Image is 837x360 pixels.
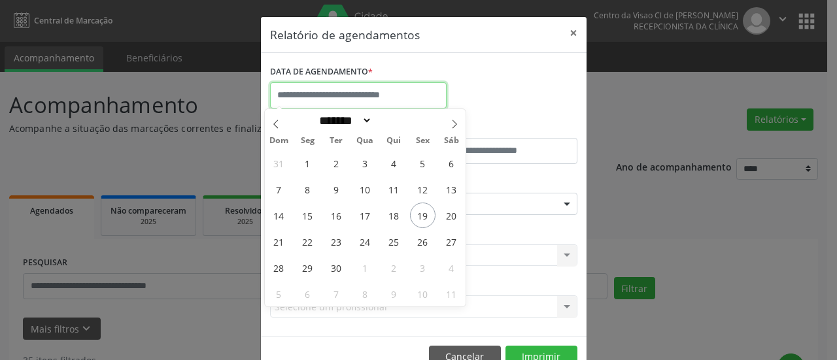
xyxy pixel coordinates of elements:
[295,255,320,280] span: Setembro 29, 2025
[439,203,464,228] span: Setembro 20, 2025
[324,176,349,202] span: Setembro 9, 2025
[379,137,408,145] span: Qui
[439,281,464,306] span: Outubro 11, 2025
[427,118,577,138] label: ATÉ
[410,255,436,280] span: Outubro 3, 2025
[266,255,292,280] span: Setembro 28, 2025
[381,281,407,306] span: Outubro 9, 2025
[324,203,349,228] span: Setembro 16, 2025
[381,150,407,176] span: Setembro 4, 2025
[410,281,436,306] span: Outubro 10, 2025
[381,229,407,254] span: Setembro 25, 2025
[322,137,350,145] span: Ter
[270,26,420,43] h5: Relatório de agendamentos
[324,255,349,280] span: Setembro 30, 2025
[410,229,436,254] span: Setembro 26, 2025
[315,114,373,127] select: Month
[266,176,292,202] span: Setembro 7, 2025
[324,281,349,306] span: Outubro 7, 2025
[352,255,378,280] span: Outubro 1, 2025
[439,150,464,176] span: Setembro 6, 2025
[410,150,436,176] span: Setembro 5, 2025
[295,281,320,306] span: Outubro 6, 2025
[381,255,407,280] span: Outubro 2, 2025
[439,229,464,254] span: Setembro 27, 2025
[293,137,322,145] span: Seg
[265,137,294,145] span: Dom
[560,17,587,49] button: Close
[439,176,464,202] span: Setembro 13, 2025
[266,281,292,306] span: Outubro 5, 2025
[372,114,415,127] input: Year
[352,150,378,176] span: Setembro 3, 2025
[352,176,378,202] span: Setembro 10, 2025
[266,150,292,176] span: Agosto 31, 2025
[439,255,464,280] span: Outubro 4, 2025
[381,203,407,228] span: Setembro 18, 2025
[324,229,349,254] span: Setembro 23, 2025
[437,137,466,145] span: Sáb
[381,176,407,202] span: Setembro 11, 2025
[410,176,436,202] span: Setembro 12, 2025
[352,229,378,254] span: Setembro 24, 2025
[266,203,292,228] span: Setembro 14, 2025
[295,150,320,176] span: Setembro 1, 2025
[295,229,320,254] span: Setembro 22, 2025
[266,229,292,254] span: Setembro 21, 2025
[324,150,349,176] span: Setembro 2, 2025
[350,137,379,145] span: Qua
[410,203,436,228] span: Setembro 19, 2025
[352,203,378,228] span: Setembro 17, 2025
[295,176,320,202] span: Setembro 8, 2025
[270,62,373,82] label: DATA DE AGENDAMENTO
[295,203,320,228] span: Setembro 15, 2025
[352,281,378,306] span: Outubro 8, 2025
[408,137,437,145] span: Sex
